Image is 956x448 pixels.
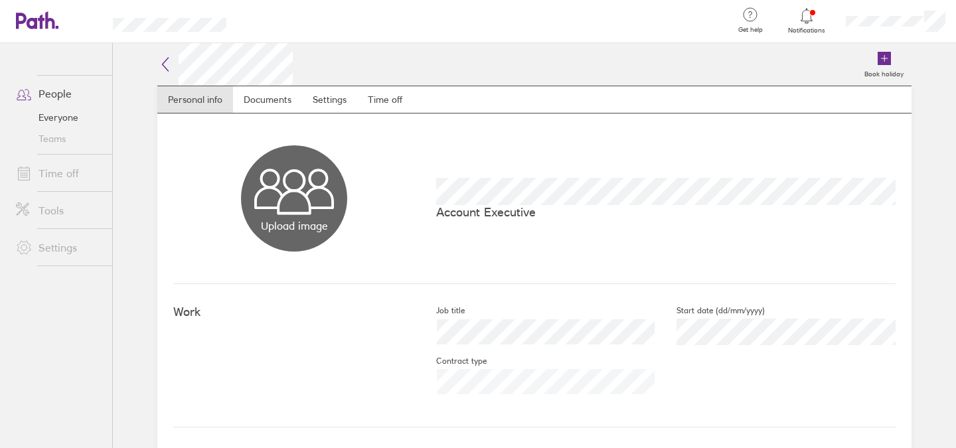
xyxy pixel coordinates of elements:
[5,128,112,149] a: Teams
[233,86,302,113] a: Documents
[302,86,357,113] a: Settings
[5,160,112,187] a: Time off
[5,107,112,128] a: Everyone
[5,234,112,261] a: Settings
[785,27,829,35] span: Notifications
[856,43,912,86] a: Book holiday
[157,86,233,113] a: Personal info
[729,26,772,34] span: Get help
[5,197,112,224] a: Tools
[785,7,829,35] a: Notifications
[415,305,465,316] label: Job title
[856,66,912,78] label: Book holiday
[173,305,415,319] h4: Work
[415,356,487,366] label: Contract type
[436,205,896,219] p: Account Executive
[5,80,112,107] a: People
[357,86,413,113] a: Time off
[655,305,765,316] label: Start date (dd/mm/yyyy)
